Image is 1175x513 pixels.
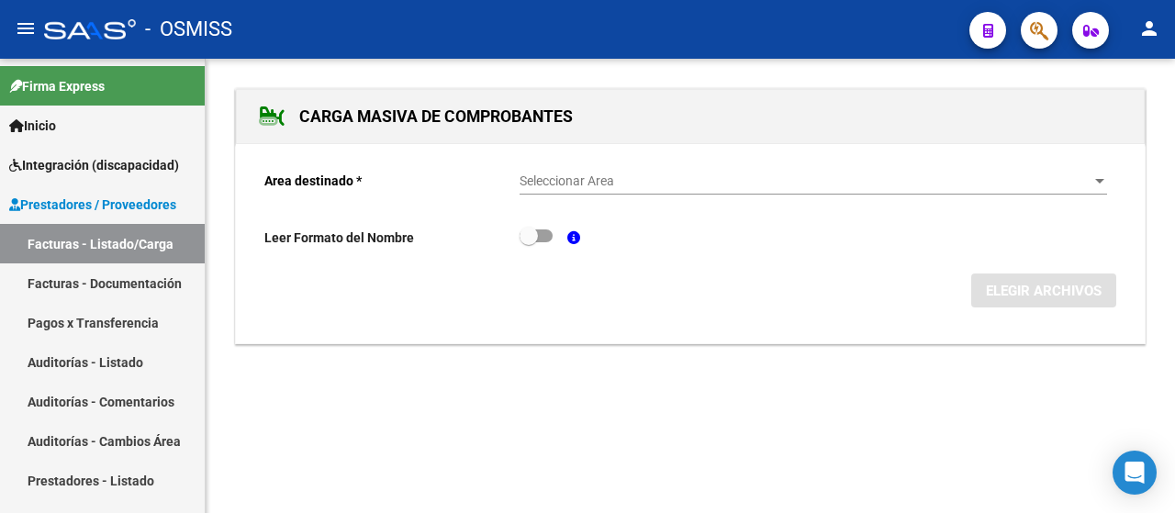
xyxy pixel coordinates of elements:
[264,228,520,248] p: Leer Formato del Nombre
[1138,17,1160,39] mat-icon: person
[986,283,1102,299] span: ELEGIR ARCHIVOS
[9,116,56,136] span: Inicio
[520,173,1091,189] span: Seleccionar Area
[264,171,520,191] p: Area destinado *
[259,102,573,131] h1: CARGA MASIVA DE COMPROBANTES
[15,17,37,39] mat-icon: menu
[9,195,176,215] span: Prestadores / Proveedores
[1113,451,1157,495] div: Open Intercom Messenger
[9,155,179,175] span: Integración (discapacidad)
[971,273,1116,307] button: ELEGIR ARCHIVOS
[145,9,232,50] span: - OSMISS
[9,76,105,96] span: Firma Express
